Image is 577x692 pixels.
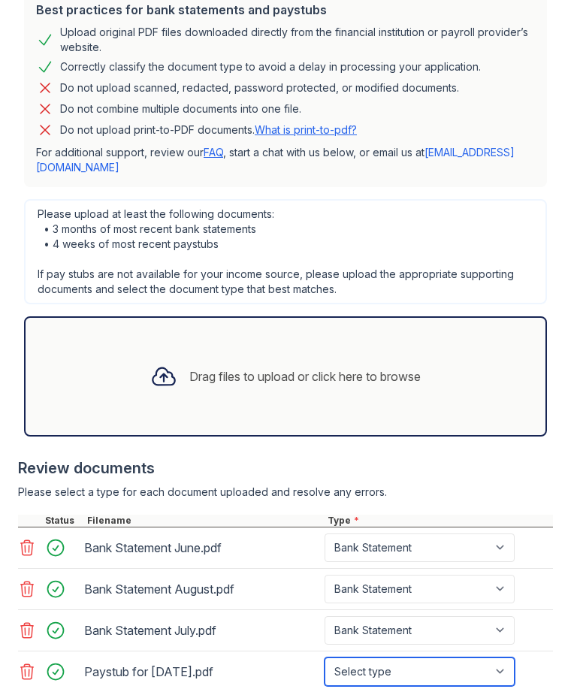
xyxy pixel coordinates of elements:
[36,146,515,174] a: [EMAIL_ADDRESS][DOMAIN_NAME]
[84,660,319,684] div: Paystub for [DATE].pdf
[325,515,553,527] div: Type
[60,79,459,97] div: Do not upload scanned, redacted, password protected, or modified documents.
[84,536,319,560] div: Bank Statement June.pdf
[18,458,553,479] div: Review documents
[60,122,357,137] p: Do not upload print-to-PDF documents.
[60,100,301,118] div: Do not combine multiple documents into one file.
[84,515,325,527] div: Filename
[84,577,319,601] div: Bank Statement August.pdf
[42,515,84,527] div: Status
[84,618,319,642] div: Bank Statement July.pdf
[255,123,357,136] a: What is print-to-pdf?
[18,485,553,500] div: Please select a type for each document uploaded and resolve any errors.
[36,1,535,19] div: Best practices for bank statements and paystubs
[189,367,421,385] div: Drag files to upload or click here to browse
[204,146,223,159] a: FAQ
[36,145,535,175] p: For additional support, review our , start a chat with us below, or email us at
[24,199,547,304] div: Please upload at least the following documents: • 3 months of most recent bank statements • 4 wee...
[60,25,535,55] div: Upload original PDF files downloaded directly from the financial institution or payroll provider’...
[60,58,481,76] div: Correctly classify the document type to avoid a delay in processing your application.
